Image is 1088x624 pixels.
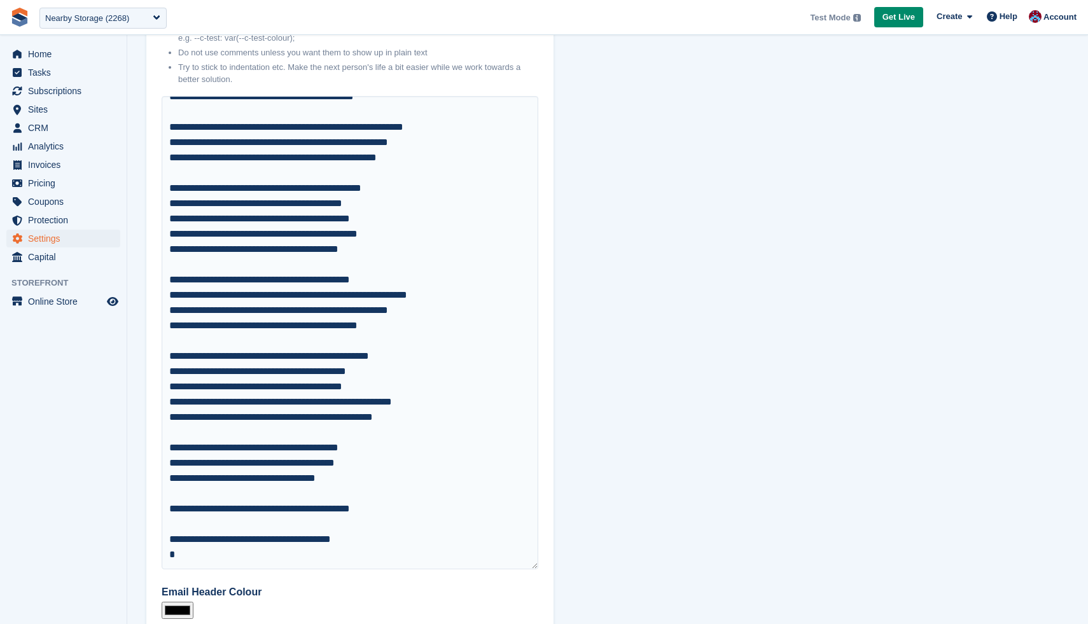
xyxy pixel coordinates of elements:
img: icon-info-grey-7440780725fd019a000dd9b08b2336e03edf1995a4989e88bcd33f0948082b44.svg [853,14,861,22]
span: Get Live [882,11,915,24]
span: Online Store [28,293,104,310]
a: menu [6,137,120,155]
span: Protection [28,211,104,229]
li: Do not use comments unless you want them to show up in plain text [178,46,538,59]
span: Sites [28,101,104,118]
span: Capital [28,248,104,266]
span: Test Mode [810,11,850,24]
a: menu [6,193,120,211]
a: menu [6,230,120,247]
a: menu [6,119,120,137]
span: Help [1000,10,1017,23]
a: menu [6,174,120,192]
li: Try to stick to indentation etc. Make the next person's life a bit easier while we work towards a... [178,61,538,86]
a: Get Live [874,7,923,28]
span: Settings [28,230,104,247]
span: CRM [28,119,104,137]
a: menu [6,156,120,174]
span: Tasks [28,64,104,81]
a: menu [6,101,120,118]
a: menu [6,45,120,63]
span: Coupons [28,193,104,211]
span: Analytics [28,137,104,155]
a: menu [6,211,120,229]
span: Home [28,45,104,63]
span: Storefront [11,277,127,289]
span: Create [937,10,962,23]
div: Nearby Storage (2268) [45,12,129,25]
span: Subscriptions [28,82,104,100]
a: menu [6,293,120,310]
span: Invoices [28,156,104,174]
span: Account [1043,11,1077,24]
a: Preview store [105,294,120,309]
span: Pricing [28,174,104,192]
a: menu [6,64,120,81]
img: stora-icon-8386f47178a22dfd0bd8f6a31ec36ba5ce8667c1dd55bd0f319d3a0aa187defe.svg [10,8,29,27]
a: menu [6,82,120,100]
label: Email Header Colour [162,585,538,600]
img: David Hughes [1029,10,1042,23]
a: menu [6,248,120,266]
